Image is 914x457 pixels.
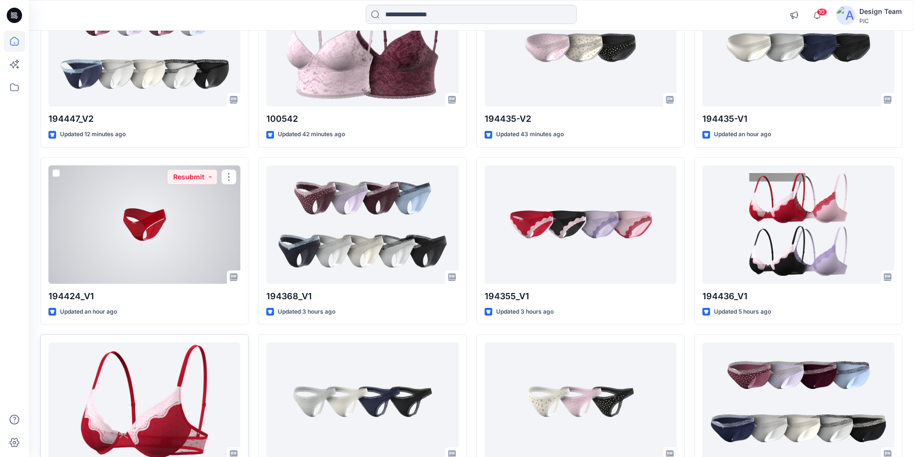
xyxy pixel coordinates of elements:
p: Updated 3 hours ago [496,307,554,317]
span: 10 [817,8,827,16]
p: 194355_V1 [485,290,677,303]
p: Updated an hour ago [60,307,117,317]
div: Design Team [859,6,902,17]
p: Updated 43 minutes ago [496,129,564,140]
p: 194447_V2 [48,112,240,126]
div: PIC [859,17,902,24]
p: 194435-V2 [485,112,677,126]
p: Updated 5 hours ago [714,307,771,317]
a: 194424_V1 [48,165,240,284]
p: Updated 3 hours ago [278,307,335,317]
p: 100542 [266,112,458,126]
a: 194368_V1 [266,165,458,284]
p: 194424_V1 [48,290,240,303]
a: 194436_V1 [702,165,894,284]
p: Updated an hour ago [714,129,771,140]
p: Updated 42 minutes ago [278,129,345,140]
a: 194355_V1 [485,165,677,284]
p: 194435-V1 [702,112,894,126]
p: 194436_V1 [702,290,894,303]
p: Updated 12 minutes ago [60,129,126,140]
img: avatar [836,6,855,25]
p: 194368_V1 [266,290,458,303]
